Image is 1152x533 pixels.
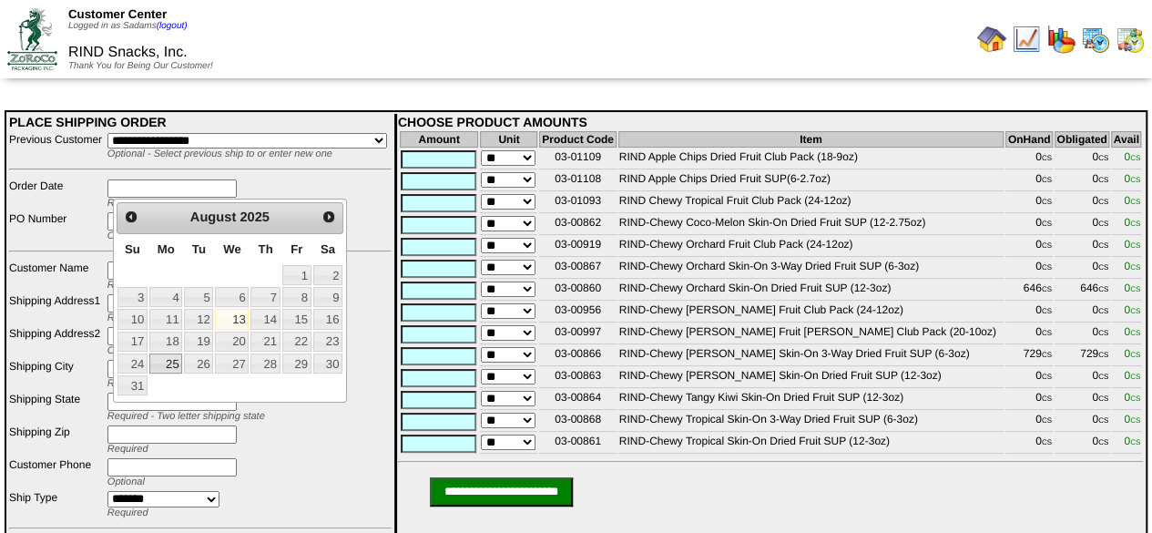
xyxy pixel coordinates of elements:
a: 13 [215,309,249,329]
td: 0 [1055,237,1109,257]
a: 30 [313,354,342,374]
a: Prev [119,205,143,229]
td: 0 [1005,193,1053,213]
span: Required [107,313,148,323]
td: Previous Customer [8,132,105,160]
span: CS [1130,373,1140,381]
td: RIND-Chewy Orchard Skin-On 3-Way Dried Fruit SUP (6-3oz) [618,259,1004,279]
span: Monday [158,242,175,256]
a: 6 [215,287,249,307]
span: RIND Snacks, Inc. [68,45,188,60]
td: 646 [1005,281,1053,301]
span: 0 [1124,369,1140,382]
td: 0 [1005,412,1053,432]
a: 24 [117,354,148,374]
span: 0 [1124,238,1140,251]
span: CS [1130,438,1140,446]
td: 03-00866 [539,346,616,366]
td: 729 [1005,346,1053,366]
td: 03-01108 [539,171,616,191]
a: (logout) [157,21,188,31]
span: CS [1042,329,1052,337]
td: 0 [1005,368,1053,388]
td: 0 [1005,302,1053,323]
a: 14 [250,309,280,329]
span: CS [1042,241,1052,250]
span: CS [1042,285,1052,293]
td: Shipping Zip [8,425,105,456]
a: 28 [250,354,280,374]
th: Avail [1111,131,1141,148]
span: CS [1130,416,1140,425]
td: Order Date [8,179,105,210]
span: Optional - Customer PO Number [107,231,253,241]
span: Tuesday [192,242,206,256]
td: 0 [1005,390,1053,410]
span: Logged in as Sadams [68,21,188,31]
span: 0 [1124,172,1140,185]
td: RIND Chewy Tropical Fruit Club Pack (24-12oz) [618,193,1004,213]
span: CS [1130,241,1140,250]
span: Required [107,378,148,389]
td: Ship Type [8,490,105,518]
td: 0 [1055,324,1109,344]
th: Amount [400,131,479,148]
td: RIND-Chewy [PERSON_NAME] Fruit Club Pack (24-12oz) [618,302,1004,323]
td: RIND-Chewy Tropical Skin-On Dried Fruit SUP (12-3oz) [618,434,1004,454]
td: RIND Apple Chips Dried Fruit SUP(6-2.7oz) [618,171,1004,191]
span: CS [1130,395,1140,403]
span: CS [1098,373,1108,381]
span: CS [1130,263,1140,272]
span: 0 [1124,282,1140,294]
span: CS [1042,220,1052,228]
span: CS [1098,154,1108,162]
td: PO Number [8,211,105,242]
span: CS [1130,351,1140,359]
td: Customer Phone [8,457,105,488]
span: 0 [1124,391,1140,404]
td: Shipping Address1 [8,293,105,324]
a: 18 [149,332,182,352]
img: line_graph.gif [1012,25,1041,54]
span: CS [1042,307,1052,315]
td: 0 [1055,302,1109,323]
td: RIND-Chewy [PERSON_NAME] Fruit [PERSON_NAME] Club Pack (20-10oz) [618,324,1004,344]
span: CS [1042,438,1052,446]
span: Optional - Select previous ship to or enter new one [107,149,332,159]
td: 0 [1005,215,1053,235]
a: 5 [184,287,213,307]
span: Required - Requested shipment date for order [107,198,311,209]
td: 0 [1005,149,1053,169]
td: 0 [1055,434,1109,454]
td: 0 [1055,390,1109,410]
a: 1 [282,265,311,285]
a: 7 [250,287,280,307]
span: CS [1130,176,1140,184]
a: 16 [313,309,342,329]
span: 0 [1124,413,1140,425]
span: Required - Name on shipping label [107,280,261,291]
a: 3 [117,287,148,307]
span: Thank You for Being Our Customer! [68,61,213,71]
a: 20 [215,332,249,352]
span: CS [1098,220,1108,228]
span: 0 [1124,150,1140,163]
td: 0 [1055,368,1109,388]
a: 4 [149,287,182,307]
td: Customer Name [8,261,105,292]
td: RIND-Chewy Tangy Kiwi Skin-On Dried Fruit SUP (12-3oz) [618,390,1004,410]
span: CS [1042,176,1052,184]
a: 21 [250,332,280,352]
span: CS [1130,220,1140,228]
td: RIND-Chewy [PERSON_NAME] Skin-On Dried Fruit SUP (12-3oz) [618,368,1004,388]
span: Friday [291,242,302,256]
td: Shipping State [8,392,105,423]
td: RIND-Chewy Orchard Fruit Club Pack (24-12oz) [618,237,1004,257]
span: CS [1042,198,1052,206]
span: Customer Center [68,7,167,21]
td: 03-00860 [539,281,616,301]
span: Wednesday [223,242,241,256]
span: CS [1098,351,1108,359]
span: 0 [1124,347,1140,360]
a: 27 [215,354,249,374]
